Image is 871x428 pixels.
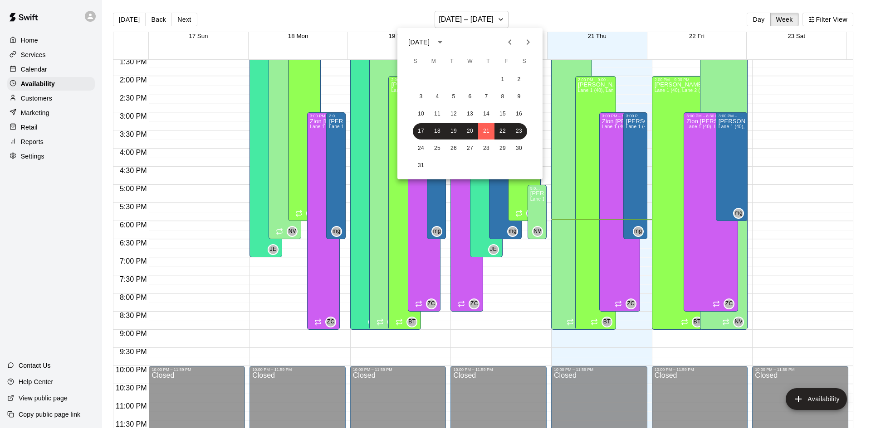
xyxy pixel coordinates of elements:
[478,89,494,105] button: 7
[413,106,429,122] button: 10
[519,33,537,51] button: Next month
[494,140,511,157] button: 29
[429,140,445,157] button: 25
[432,34,448,50] button: calendar view is open, switch to year view
[478,123,494,139] button: 21
[478,140,494,157] button: 28
[462,89,478,105] button: 6
[407,53,424,71] span: Sunday
[494,89,511,105] button: 8
[445,140,462,157] button: 26
[429,106,445,122] button: 11
[445,106,462,122] button: 12
[498,53,514,71] span: Friday
[501,33,519,51] button: Previous month
[426,53,442,71] span: Monday
[413,158,429,174] button: 31
[429,89,445,105] button: 4
[413,89,429,105] button: 3
[511,72,527,88] button: 2
[494,106,511,122] button: 15
[462,140,478,157] button: 27
[511,89,527,105] button: 9
[445,123,462,139] button: 19
[429,123,445,139] button: 18
[511,140,527,157] button: 30
[413,140,429,157] button: 24
[413,123,429,139] button: 17
[494,72,511,88] button: 1
[494,123,511,139] button: 22
[445,89,462,105] button: 5
[462,106,478,122] button: 13
[478,106,494,122] button: 14
[408,38,430,47] div: [DATE]
[444,53,460,71] span: Tuesday
[511,123,527,139] button: 23
[511,106,527,122] button: 16
[480,53,496,71] span: Thursday
[462,53,478,71] span: Wednesday
[516,53,533,71] span: Saturday
[462,123,478,139] button: 20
